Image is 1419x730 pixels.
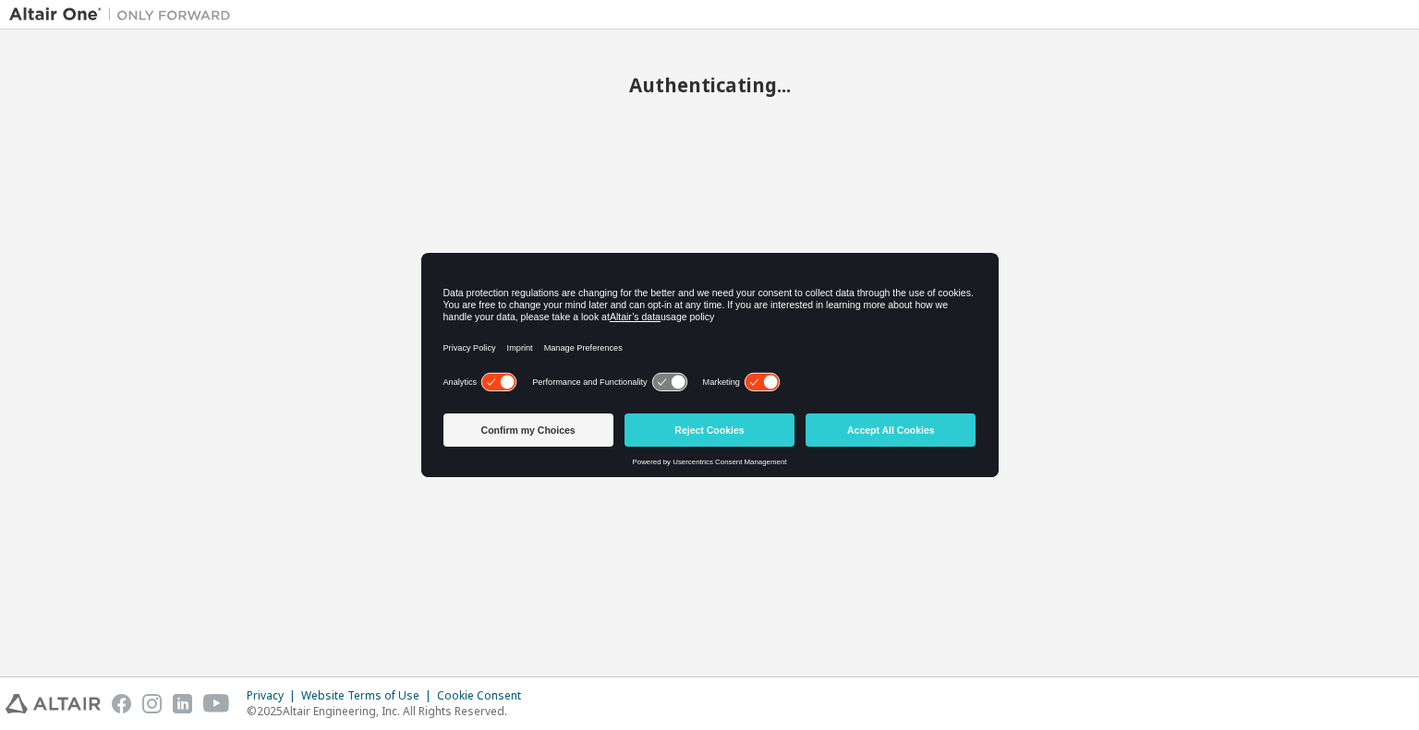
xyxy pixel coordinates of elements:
img: altair_logo.svg [6,694,101,713]
div: Privacy [247,688,301,703]
img: youtube.svg [203,694,230,713]
img: linkedin.svg [173,694,192,713]
img: facebook.svg [112,694,131,713]
img: instagram.svg [142,694,162,713]
div: Website Terms of Use [301,688,437,703]
p: © 2025 Altair Engineering, Inc. All Rights Reserved. [247,703,532,719]
h2: Authenticating... [9,73,1410,97]
div: Cookie Consent [437,688,532,703]
img: Altair One [9,6,240,24]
